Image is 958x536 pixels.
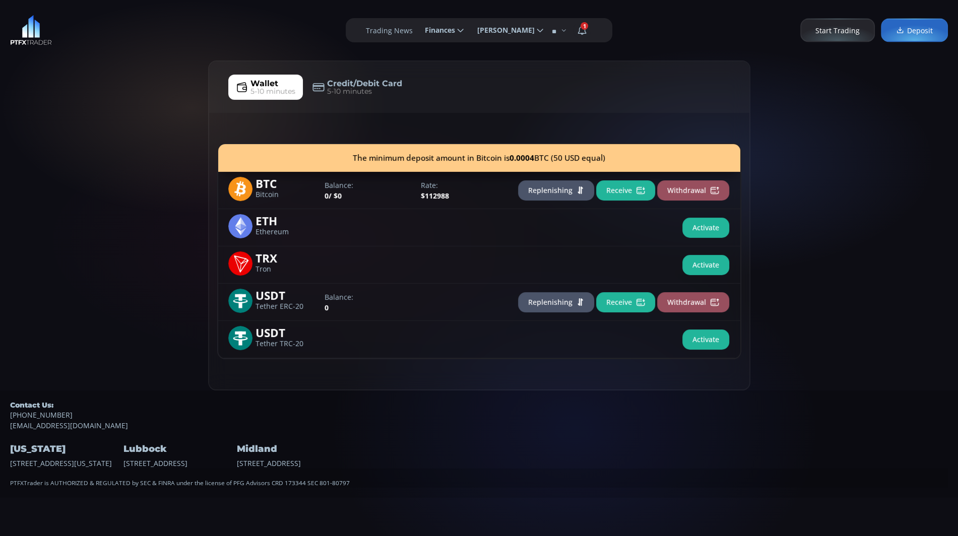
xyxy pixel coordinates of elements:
[657,292,729,312] button: Withdrawal
[256,229,317,235] span: Ethereum
[256,191,317,198] span: Bitcoin
[256,251,317,263] span: TRX
[596,180,655,200] button: Receive
[256,289,317,300] span: USDT
[682,218,729,238] button: Activate
[305,75,410,100] a: Credit/Debit Card5-10 minutes
[682,329,729,350] button: Activate
[329,191,342,200] span: / $0
[256,214,317,226] span: ETH
[123,441,234,457] h4: Lubbock
[237,441,348,457] h4: Midland
[320,292,416,313] div: 0
[596,292,655,312] button: Receive
[256,326,317,338] span: USDT
[581,22,588,30] span: 1
[10,410,948,420] a: [PHONE_NUMBER]
[682,255,729,275] button: Activate
[256,266,317,273] span: Tron
[237,431,348,468] div: [STREET_ADDRESS]
[256,341,317,347] span: Tether TRC-20
[896,25,933,36] span: Deposit
[470,20,535,40] span: [PERSON_NAME]
[418,20,455,40] span: Finances
[228,75,303,100] a: Wallet5-10 minutes
[256,303,317,310] span: Tether ERC-20
[10,400,948,431] div: [EMAIL_ADDRESS][DOMAIN_NAME]
[123,431,234,468] div: [STREET_ADDRESS]
[10,468,948,488] div: PTFXTrader is AUTHORIZED & REGULATED by SEC & FINRA under the license of PFG Advisors CRD 173344 ...
[256,177,317,188] span: BTC
[325,292,411,302] label: Balance:
[327,86,372,97] span: 5-10 minutes
[250,78,278,90] span: Wallet
[10,400,948,410] h5: Contact Us:
[657,180,729,200] button: Withdrawal
[518,292,594,312] button: Replenishing
[800,19,875,42] a: Start Trading
[320,180,416,201] div: 0
[518,180,594,200] button: Replenishing
[366,25,413,36] label: Trading News
[10,441,121,457] h4: [US_STATE]
[416,180,512,201] div: $112988
[421,180,507,190] label: Rate:
[509,153,534,163] b: 0.0004
[10,431,121,468] div: [STREET_ADDRESS][US_STATE]
[250,86,295,97] span: 5-10 minutes
[327,78,402,90] span: Credit/Debit Card
[10,15,52,45] img: LOGO
[815,25,860,36] span: Start Trading
[325,180,411,190] label: Balance:
[881,19,948,42] a: Deposit
[218,144,740,172] div: The minimum deposit amount in Bitcoin is BTC (50 USD equal)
